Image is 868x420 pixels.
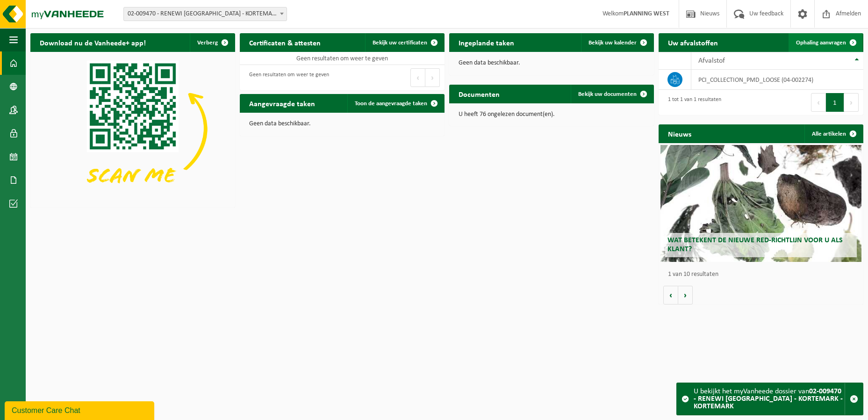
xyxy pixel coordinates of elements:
strong: PLANNING WEST [624,10,669,17]
p: U heeft 76 ongelezen document(en). [459,111,645,118]
a: Toon de aangevraagde taken [347,94,444,113]
span: Bekijk uw certificaten [373,40,427,46]
a: Bekijk uw certificaten [365,33,444,52]
a: Wat betekent de nieuwe RED-richtlijn voor u als klant? [660,145,861,262]
h2: Download nu de Vanheede+ app! [30,33,155,51]
h2: Documenten [449,85,509,103]
td: PCI_COLLECTION_PMD_LOOSE (04-002274) [691,70,863,90]
h2: Ingeplande taken [449,33,524,51]
span: Ophaling aanvragen [796,40,846,46]
a: Ophaling aanvragen [789,33,862,52]
a: Bekijk uw documenten [571,85,653,103]
button: Previous [811,93,826,112]
h2: Certificaten & attesten [240,33,330,51]
button: Next [425,68,440,87]
div: Geen resultaten om weer te geven [244,67,329,88]
h2: Nieuws [659,124,701,143]
button: Verberg [190,33,234,52]
span: Toon de aangevraagde taken [355,101,427,107]
button: Next [844,93,859,112]
a: Alle artikelen [804,124,862,143]
span: Verberg [197,40,218,46]
div: U bekijkt het myVanheede dossier van [694,383,845,415]
span: 02-009470 - RENEWI BELGIUM - KORTEMARK - KORTEMARK [124,7,287,21]
strong: 02-009470 - RENEWI [GEOGRAPHIC_DATA] - KORTEMARK - KORTEMARK [694,388,843,410]
a: Bekijk uw kalender [581,33,653,52]
div: 1 tot 1 van 1 resultaten [663,92,721,113]
iframe: chat widget [5,399,156,420]
h2: Uw afvalstoffen [659,33,727,51]
p: Geen data beschikbaar. [459,60,645,66]
span: Wat betekent de nieuwe RED-richtlijn voor u als klant? [667,237,843,253]
button: Volgende [678,286,693,304]
span: 02-009470 - RENEWI BELGIUM - KORTEMARK - KORTEMARK [123,7,287,21]
img: Download de VHEPlus App [30,52,235,206]
button: Previous [410,68,425,87]
p: Geen data beschikbaar. [249,121,435,127]
button: Vorige [663,286,678,304]
span: Bekijk uw documenten [578,91,637,97]
span: Bekijk uw kalender [588,40,637,46]
h2: Aangevraagde taken [240,94,324,112]
button: 1 [826,93,844,112]
p: 1 van 10 resultaten [668,271,859,278]
td: Geen resultaten om weer te geven [240,52,445,65]
span: Afvalstof [698,57,725,65]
